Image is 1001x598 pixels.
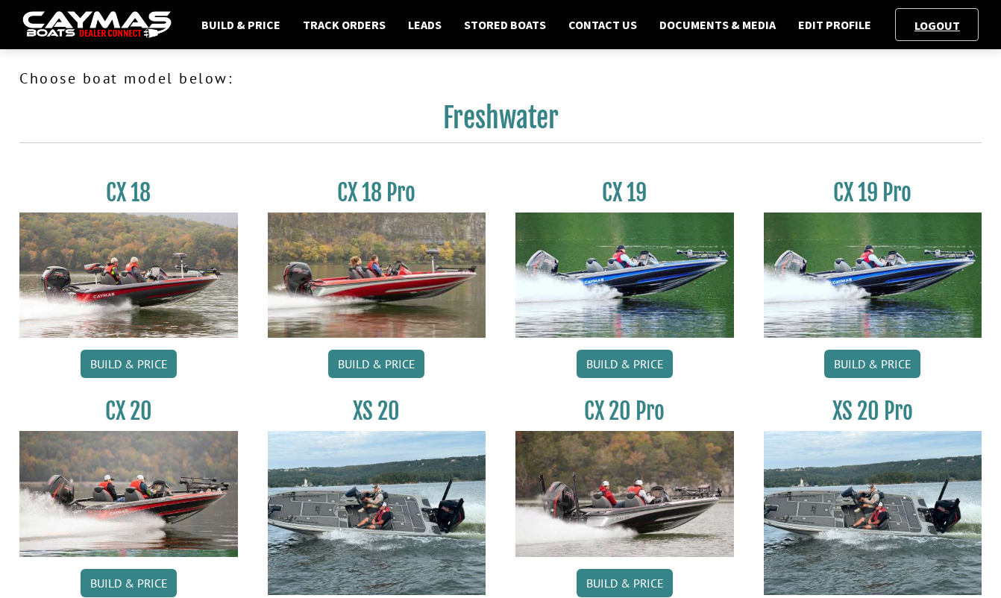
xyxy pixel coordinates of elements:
a: Stored Boats [456,15,553,34]
a: Build & Price [328,350,424,378]
img: CX-18SS_thumbnail.jpg [268,213,486,338]
p: Choose boat model below: [19,67,982,89]
img: caymas-dealer-connect-2ed40d3bc7270c1d8d7ffb4b79bf05adc795679939227970def78ec6f6c03838.gif [22,11,172,39]
img: CX19_thumbnail.jpg [515,213,734,338]
a: Logout [907,18,967,33]
a: Track Orders [295,15,393,34]
a: Build & Price [824,350,920,378]
a: Build & Price [81,350,177,378]
h3: XS 20 Pro [764,397,982,425]
a: Documents & Media [652,15,783,34]
img: CX-20Pro_thumbnail.jpg [515,431,734,556]
a: Contact Us [561,15,644,34]
h3: CX 19 [515,179,734,207]
h3: CX 20 [19,397,238,425]
img: CX19_thumbnail.jpg [764,213,982,338]
a: Build & Price [194,15,288,34]
a: Edit Profile [791,15,879,34]
h3: CX 20 Pro [515,397,734,425]
a: Leads [401,15,449,34]
h3: CX 18 [19,179,238,207]
h3: XS 20 [268,397,486,425]
img: XS_20_resized.jpg [268,431,486,594]
a: Build & Price [577,569,673,597]
img: CX-18S_thumbnail.jpg [19,213,238,338]
h3: CX 18 Pro [268,179,486,207]
img: XS_20_resized.jpg [764,431,982,594]
a: Build & Price [577,350,673,378]
a: Build & Price [81,569,177,597]
img: CX-20_thumbnail.jpg [19,431,238,556]
h3: CX 19 Pro [764,179,982,207]
h2: Freshwater [19,101,982,143]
